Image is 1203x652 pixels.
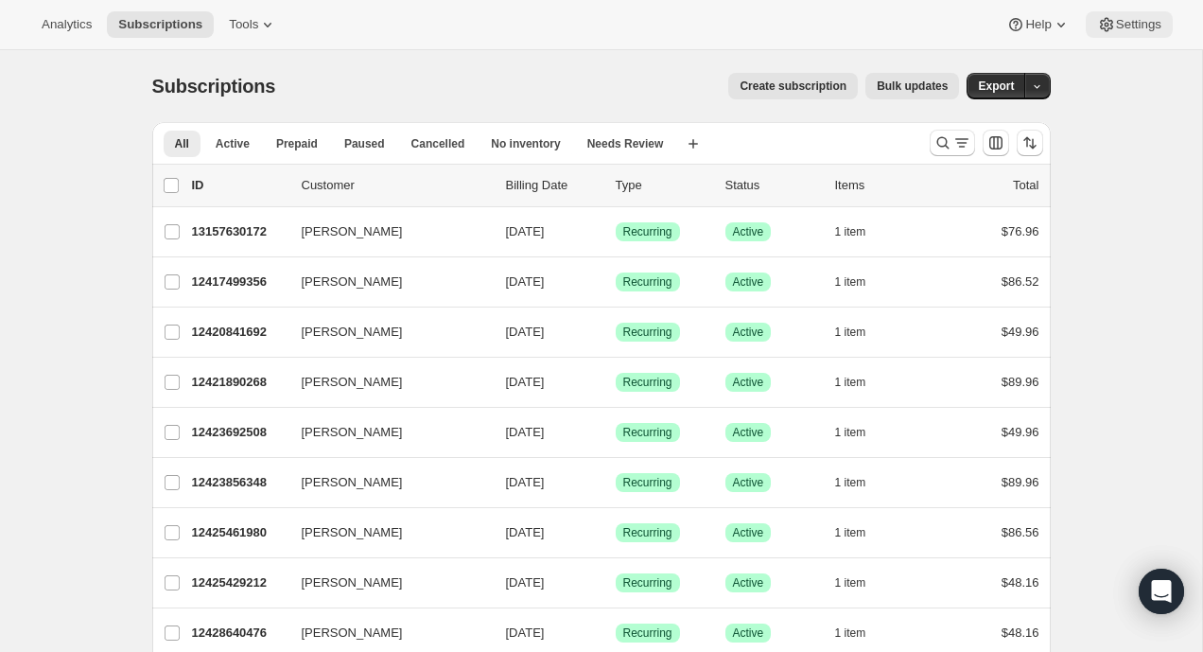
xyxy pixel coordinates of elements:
[733,626,764,641] span: Active
[835,375,866,390] span: 1 item
[411,136,465,151] span: Cancelled
[107,11,214,38] button: Subscriptions
[835,319,887,345] button: 1 item
[587,136,664,151] span: Needs Review
[995,11,1081,38] button: Help
[733,525,764,540] span: Active
[877,79,948,94] span: Bulk updates
[623,274,672,290] span: Recurring
[216,136,250,151] span: Active
[725,176,820,195] p: Status
[192,624,287,643] p: 12428640476
[835,469,887,496] button: 1 item
[623,375,672,390] span: Recurring
[302,423,403,442] span: [PERSON_NAME]
[42,17,92,32] span: Analytics
[192,373,287,392] p: 12421890268
[623,626,672,641] span: Recurring
[1002,325,1039,339] span: $49.96
[506,425,545,439] span: [DATE]
[1002,475,1039,489] span: $89.96
[835,224,866,239] span: 1 item
[175,136,189,151] span: All
[1002,525,1039,539] span: $86.56
[1017,130,1043,156] button: Sort the results
[192,269,1039,295] div: 12417499356[PERSON_NAME][DATE]SuccessRecurringSuccessActive1 item$86.52
[302,323,403,342] span: [PERSON_NAME]
[118,17,202,32] span: Subscriptions
[967,73,1025,99] button: Export
[192,620,1039,646] div: 12428640476[PERSON_NAME][DATE]SuccessRecurringSuccessActive1 item$48.16
[302,624,403,643] span: [PERSON_NAME]
[835,520,887,546] button: 1 item
[983,130,1009,156] button: Customize table column order and visibility
[733,325,764,340] span: Active
[506,274,545,289] span: [DATE]
[506,525,545,539] span: [DATE]
[192,222,287,241] p: 13157630172
[1002,425,1039,439] span: $49.96
[192,319,1039,345] div: 12420841692[PERSON_NAME][DATE]SuccessRecurringSuccessActive1 item$49.96
[192,570,1039,596] div: 12425429212[PERSON_NAME][DATE]SuccessRecurringSuccessActive1 item$48.16
[192,219,1039,245] div: 13157630172[PERSON_NAME][DATE]SuccessRecurringSuccessActive1 item$76.96
[290,317,479,347] button: [PERSON_NAME]
[733,425,764,440] span: Active
[1002,575,1039,590] span: $48.16
[302,473,403,492] span: [PERSON_NAME]
[192,369,1039,396] div: 12421890268[PERSON_NAME][DATE]SuccessRecurringSuccessActive1 item$89.96
[506,176,601,195] p: Billing Date
[192,423,287,442] p: 12423692508
[506,325,545,339] span: [DATE]
[290,618,479,648] button: [PERSON_NAME]
[302,373,403,392] span: [PERSON_NAME]
[733,274,764,290] span: Active
[1002,274,1039,289] span: $86.52
[835,475,866,490] span: 1 item
[835,325,866,340] span: 1 item
[835,626,866,641] span: 1 item
[192,176,287,195] p: ID
[491,136,560,151] span: No inventory
[302,222,403,241] span: [PERSON_NAME]
[1139,569,1184,614] div: Open Intercom Messenger
[930,130,975,156] button: Search and filter results
[616,176,710,195] div: Type
[152,76,276,97] span: Subscriptions
[1086,11,1173,38] button: Settings
[835,570,887,596] button: 1 item
[302,523,403,542] span: [PERSON_NAME]
[302,176,491,195] p: Customer
[678,131,708,157] button: Create new view
[1025,17,1051,32] span: Help
[865,73,959,99] button: Bulk updates
[835,425,866,440] span: 1 item
[192,473,287,492] p: 12423856348
[506,375,545,389] span: [DATE]
[1002,626,1039,640] span: $48.16
[740,79,846,94] span: Create subscription
[835,176,930,195] div: Items
[192,573,287,592] p: 12425429212
[276,136,318,151] span: Prepaid
[192,419,1039,446] div: 12423692508[PERSON_NAME][DATE]SuccessRecurringSuccessActive1 item$49.96
[192,469,1039,496] div: 12423856348[PERSON_NAME][DATE]SuccessRecurringSuccessActive1 item$89.96
[623,325,672,340] span: Recurring
[344,136,385,151] span: Paused
[978,79,1014,94] span: Export
[623,425,672,440] span: Recurring
[733,475,764,490] span: Active
[728,73,858,99] button: Create subscription
[1116,17,1161,32] span: Settings
[229,17,258,32] span: Tools
[290,568,479,598] button: [PERSON_NAME]
[290,467,479,498] button: [PERSON_NAME]
[506,475,545,489] span: [DATE]
[623,475,672,490] span: Recurring
[835,419,887,446] button: 1 item
[1013,176,1038,195] p: Total
[302,573,403,592] span: [PERSON_NAME]
[733,575,764,590] span: Active
[192,273,287,291] p: 12417499356
[733,224,764,239] span: Active
[506,626,545,640] span: [DATE]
